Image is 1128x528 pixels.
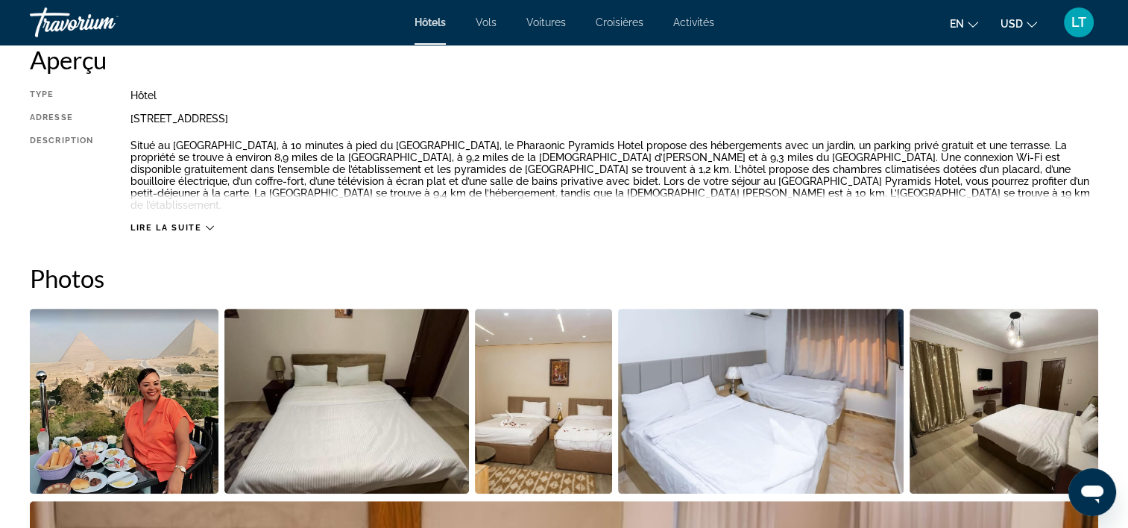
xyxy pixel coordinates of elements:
[950,18,964,30] span: en
[618,308,904,494] button: Ouvrir le curseur d’image en plein écran
[30,45,1098,75] h2: Aperçu
[1071,15,1086,30] span: LT
[30,136,93,215] div: Description
[1001,18,1023,30] span: USD
[1001,13,1037,34] button: Changer de devise
[130,89,1098,101] div: Hôtel
[475,308,611,494] button: Ouvrir le curseur d’image en plein écran
[30,113,93,125] div: Adresse
[950,13,978,34] button: Changer la langue
[30,89,93,101] div: Type
[224,308,469,494] button: Ouvrir le curseur d’image en plein écran
[130,139,1098,211] p: Situé au [GEOGRAPHIC_DATA], à 10 minutes à pied du [GEOGRAPHIC_DATA], le Pharaonic Pyramids Hotel...
[673,16,714,28] a: Activités
[1068,468,1116,516] iframe: Bouton de lancement de la fenêtre de messagerie
[30,3,179,42] a: Travorium
[1059,7,1098,38] button: Menu utilisateur
[596,16,643,28] a: Croisières
[130,113,1098,125] div: [STREET_ADDRESS]
[476,16,497,28] a: Vols
[415,16,446,28] a: Hôtels
[130,223,201,233] span: Lire la suite
[526,16,566,28] a: Voitures
[30,263,1098,293] h2: Photos
[130,222,213,233] button: Lire la suite
[30,308,218,494] button: Ouvrir le curseur d’image en plein écran
[910,308,1098,494] button: Ouvrir le curseur d’image en plein écran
